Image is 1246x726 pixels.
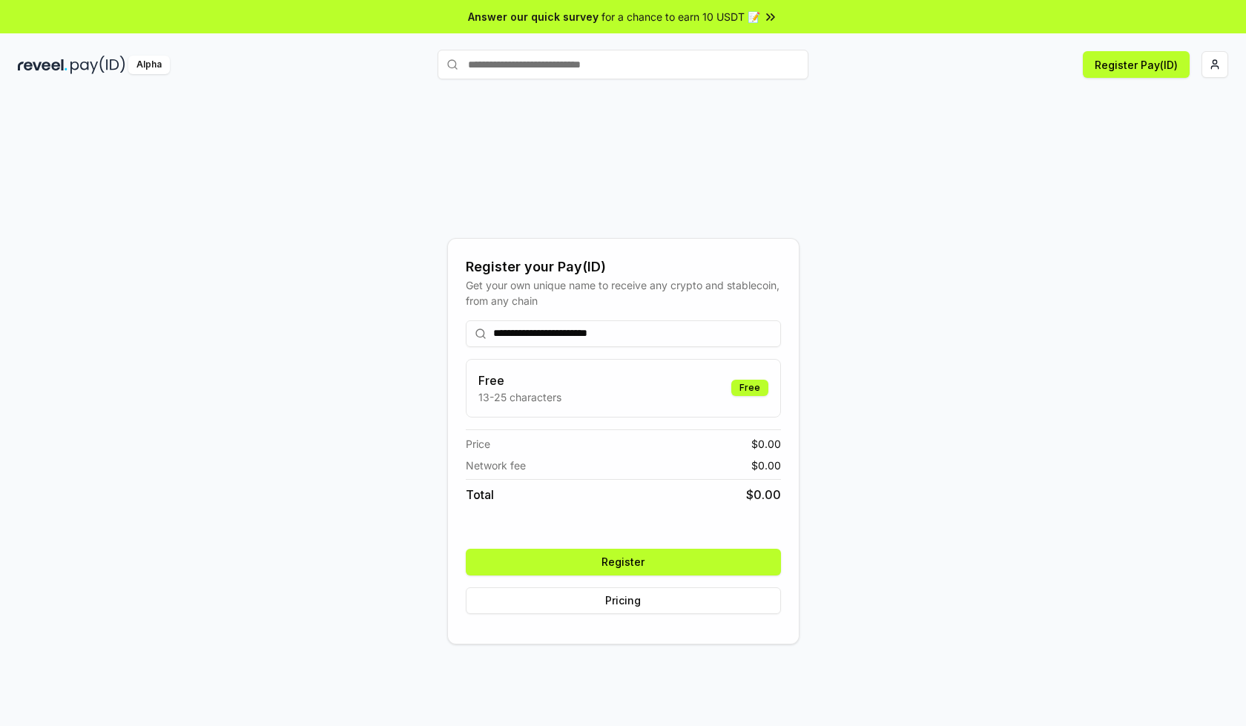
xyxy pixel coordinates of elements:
span: for a chance to earn 10 USDT 📝 [601,9,760,24]
button: Register Pay(ID) [1083,51,1190,78]
span: Answer our quick survey [468,9,599,24]
h3: Free [478,372,561,389]
p: 13-25 characters [478,389,561,405]
div: Get your own unique name to receive any crypto and stablecoin, from any chain [466,277,781,308]
button: Register [466,549,781,575]
div: Alpha [128,56,170,74]
span: $ 0.00 [751,458,781,473]
span: Network fee [466,458,526,473]
div: Free [731,380,768,396]
img: reveel_dark [18,56,67,74]
span: Price [466,436,490,452]
span: $ 0.00 [746,486,781,504]
span: $ 0.00 [751,436,781,452]
div: Register your Pay(ID) [466,257,781,277]
span: Total [466,486,494,504]
button: Pricing [466,587,781,614]
img: pay_id [70,56,125,74]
